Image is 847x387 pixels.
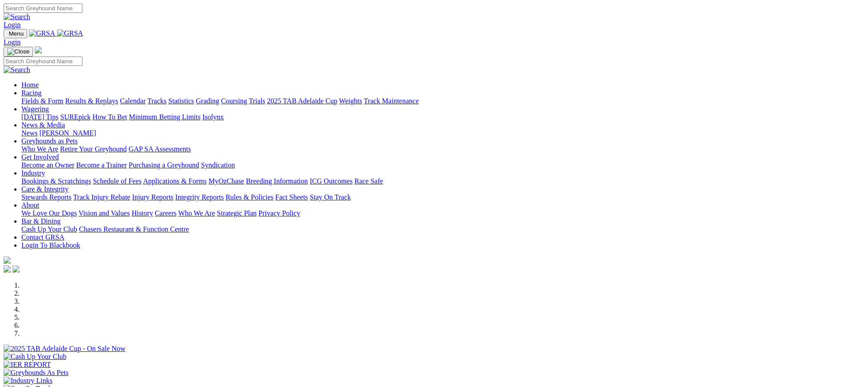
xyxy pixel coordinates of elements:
input: Search [4,57,82,66]
a: Track Injury Rebate [73,193,130,201]
a: How To Bet [93,113,127,121]
a: Minimum Betting Limits [129,113,200,121]
a: Retire Your Greyhound [60,145,127,153]
div: Industry [21,177,843,185]
a: Integrity Reports [175,193,224,201]
a: Coursing [221,97,247,105]
a: Login [4,38,20,46]
img: twitter.svg [12,265,20,273]
a: Care & Integrity [21,185,69,193]
a: GAP SA Assessments [129,145,191,153]
a: Become an Owner [21,161,74,169]
div: Get Involved [21,161,843,169]
a: Tracks [147,97,167,105]
a: Privacy Policy [258,209,300,217]
button: Toggle navigation [4,29,27,38]
a: Calendar [120,97,146,105]
a: Strategic Plan [217,209,257,217]
a: Wagering [21,105,49,113]
img: 2025 TAB Adelaide Cup - On Sale Now [4,345,126,353]
a: Industry [21,169,45,177]
a: History [131,209,153,217]
a: ICG Outcomes [310,177,352,185]
a: Become a Trainer [76,161,127,169]
img: Search [4,13,30,21]
button: Toggle navigation [4,47,33,57]
a: Who We Are [178,209,215,217]
a: Injury Reports [132,193,173,201]
img: IER REPORT [4,361,51,369]
a: Who We Are [21,145,58,153]
a: Results & Replays [65,97,118,105]
img: Close [7,48,29,55]
img: GRSA [29,29,55,37]
a: News & Media [21,121,65,129]
a: MyOzChase [209,177,244,185]
img: Industry Links [4,377,53,385]
a: Get Involved [21,153,59,161]
a: Purchasing a Greyhound [129,161,199,169]
a: Cash Up Your Club [21,225,77,233]
img: Search [4,66,30,74]
a: Chasers Restaurant & Function Centre [79,225,189,233]
div: About [21,209,843,217]
a: Statistics [168,97,194,105]
a: Syndication [201,161,235,169]
a: Stewards Reports [21,193,71,201]
a: Login [4,21,20,29]
a: Greyhounds as Pets [21,137,78,145]
img: Cash Up Your Club [4,353,66,361]
a: Applications & Forms [143,177,207,185]
a: Track Maintenance [364,97,419,105]
a: Vision and Values [78,209,130,217]
a: Schedule of Fees [93,177,141,185]
a: Breeding Information [246,177,308,185]
img: logo-grsa-white.png [35,46,42,53]
input: Search [4,4,82,13]
span: Menu [9,30,24,37]
a: About [21,201,39,209]
a: We Love Our Dogs [21,209,77,217]
a: Careers [155,209,176,217]
a: Isolynx [202,113,224,121]
a: Login To Blackbook [21,241,80,249]
div: News & Media [21,129,843,137]
img: Greyhounds As Pets [4,369,69,377]
a: 2025 TAB Adelaide Cup [267,97,337,105]
a: Grading [196,97,219,105]
a: SUREpick [60,113,90,121]
a: Racing [21,89,41,97]
a: Bookings & Scratchings [21,177,91,185]
div: Care & Integrity [21,193,843,201]
a: News [21,129,37,137]
a: [PERSON_NAME] [39,129,96,137]
a: Weights [339,97,362,105]
img: GRSA [57,29,83,37]
a: Contact GRSA [21,233,64,241]
div: Bar & Dining [21,225,843,233]
a: Stay On Track [310,193,351,201]
div: Wagering [21,113,843,121]
a: Trials [249,97,265,105]
a: Bar & Dining [21,217,61,225]
div: Racing [21,97,843,105]
a: Race Safe [354,177,383,185]
div: Greyhounds as Pets [21,145,843,153]
a: Fields & Form [21,97,63,105]
a: [DATE] Tips [21,113,58,121]
a: Fact Sheets [275,193,308,201]
a: Home [21,81,39,89]
a: Rules & Policies [225,193,274,201]
img: logo-grsa-white.png [4,257,11,264]
img: facebook.svg [4,265,11,273]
